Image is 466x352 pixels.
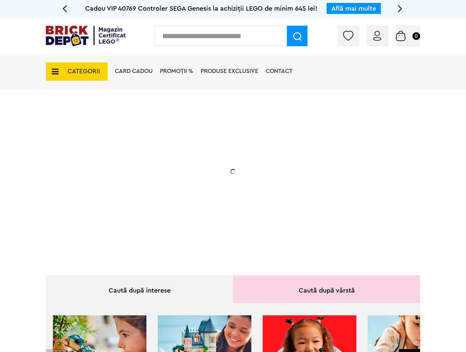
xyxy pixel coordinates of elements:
span: CATEGORII [68,68,100,74]
small: 0 [412,32,420,40]
a: Contact [266,68,292,74]
h2: La două seturi LEGO de adulți achiziționate din selecție! În perioada 12 - [DATE]! [98,163,245,194]
a: Află mai multe [331,5,376,12]
a: Produse exclusive [201,68,258,74]
div: Caută după interese [46,275,233,303]
div: Explorează [98,210,245,220]
a: PROMOȚII % [160,68,193,74]
a: Card Cadou [115,68,153,74]
h1: 20% Reducere! [98,129,245,156]
div: Caută după vârstă [233,275,420,303]
span: Cadou VIP 40769 Controler SEGA Genesis la achiziții LEGO de minim 645 lei! [85,5,317,12]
